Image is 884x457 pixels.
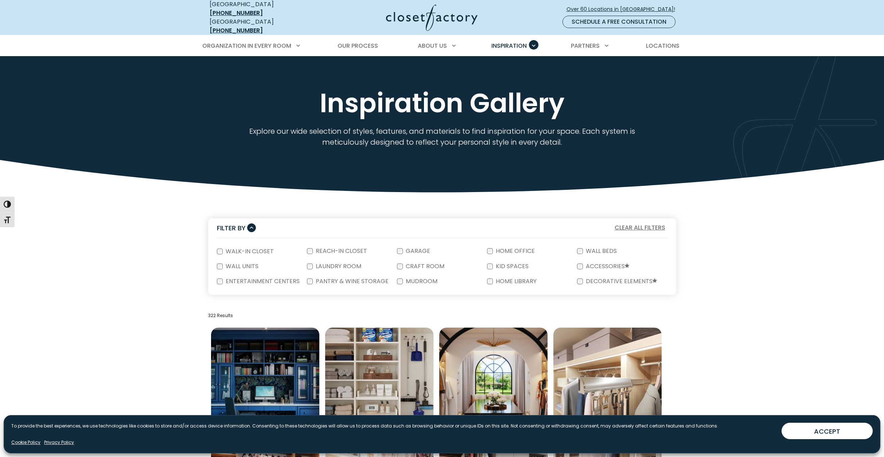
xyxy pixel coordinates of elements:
label: Wall Units [223,263,260,269]
label: Accessories [583,263,631,270]
a: Privacy Policy [44,439,74,446]
label: Wall Beds [583,248,618,254]
a: [PHONE_NUMBER] [210,26,263,35]
img: Organized linen and utility closet featuring rolled towels, labeled baskets, and mounted cleaning... [325,328,433,436]
a: Open inspiration gallery to preview enlarged image [211,328,319,436]
a: Schedule a Free Consultation [562,16,675,28]
label: Craft Room [403,263,446,269]
img: Custom home office with blue built-ins, glass-front cabinets, adjustable shelving, custom drawer ... [211,328,319,436]
label: Walk-In Closet [223,249,275,254]
div: [GEOGRAPHIC_DATA] [210,17,315,35]
label: Laundry Room [313,263,363,269]
label: Home Office [493,248,536,254]
label: Home Library [493,278,538,284]
a: Open inspiration gallery to preview enlarged image [553,328,662,436]
h1: Inspiration Gallery [208,89,676,117]
span: Locations [646,42,679,50]
label: Entertainment Centers [223,278,301,284]
button: Clear All Filters [612,223,667,233]
p: Explore our wide selection of styles, features, and materials to find inspiration for your space.... [228,126,656,148]
label: Reach-In Closet [313,248,369,254]
a: [PHONE_NUMBER] [210,9,263,17]
label: Decorative Elements [583,278,658,285]
img: Closet Factory Logo [386,4,478,31]
p: To provide the best experiences, we use technologies like cookies to store and/or access device i... [11,423,718,429]
a: Over 60 Locations in [GEOGRAPHIC_DATA]! [566,3,681,16]
label: Pantry & Wine Storage [313,278,390,284]
a: Cookie Policy [11,439,40,446]
a: Open inspiration gallery to preview enlarged image [325,328,433,436]
span: Partners [571,42,600,50]
label: Kid Spaces [493,263,530,269]
label: Mudroom [403,278,439,284]
img: Spacious custom walk-in closet with abundant wardrobe space, center island storage [439,328,548,436]
img: Belt rack accessory [553,328,662,436]
span: Inspiration [491,42,527,50]
nav: Primary Menu [197,36,687,56]
p: 322 Results [208,312,676,319]
span: Our Process [338,42,378,50]
span: About Us [418,42,447,50]
button: ACCEPT [782,423,873,439]
span: Organization in Every Room [202,42,291,50]
label: Garage [403,248,432,254]
button: Filter By [217,223,256,233]
a: Open inspiration gallery to preview enlarged image [439,328,548,436]
span: Over 60 Locations in [GEOGRAPHIC_DATA]! [566,5,681,13]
